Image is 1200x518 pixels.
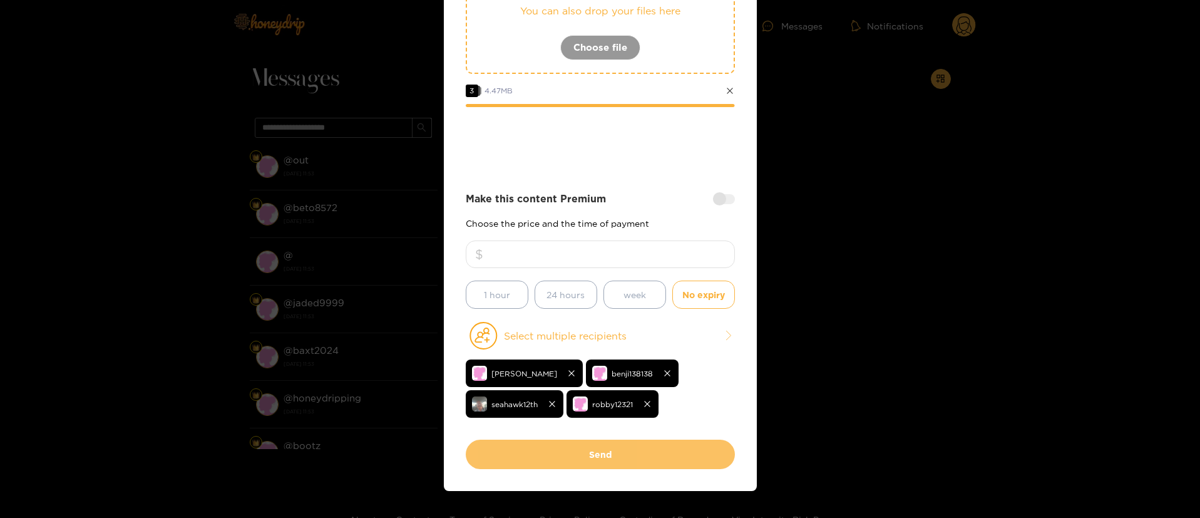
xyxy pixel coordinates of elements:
span: No expiry [682,287,725,302]
p: Choose the price and the time of payment [466,219,735,228]
span: robby12321 [592,397,633,412]
span: 3 [466,85,478,97]
span: 1 hour [484,287,510,302]
span: week [623,287,646,302]
span: seahawk12th [491,397,538,412]
img: 8a4e8-img_3262.jpeg [472,396,487,412]
span: 24 hours [546,287,585,302]
span: benji138138 [612,366,653,381]
img: no-avatar.png [592,366,607,381]
img: no-avatar.png [472,366,487,381]
button: No expiry [672,281,735,309]
button: Select multiple recipients [466,321,735,350]
button: week [603,281,666,309]
button: Choose file [560,35,640,60]
button: Send [466,440,735,469]
button: 24 hours [535,281,597,309]
p: You can also drop your files here [492,4,709,18]
span: [PERSON_NAME] [491,366,557,381]
img: no-avatar.png [573,396,588,412]
span: 4.47 MB [485,86,513,95]
strong: Make this content Premium [466,192,606,206]
button: 1 hour [466,281,528,309]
